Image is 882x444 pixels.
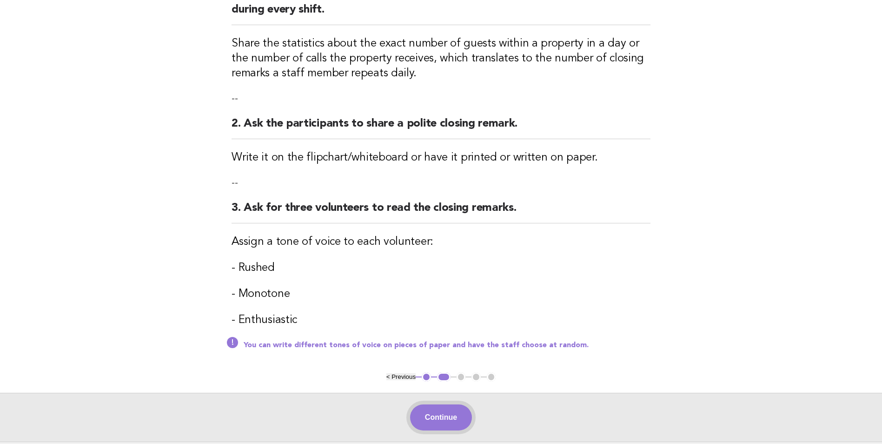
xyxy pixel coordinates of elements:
[232,313,650,328] h3: - Enthusiastic
[244,341,650,350] p: You can write different tones of voice on pieces of paper and have the staff choose at random.
[232,116,650,139] h2: 2. Ask the participants to share a polite closing remark.
[386,373,416,380] button: < Previous
[422,372,431,382] button: 1
[232,150,650,165] h3: Write it on the flipchart/whiteboard or have it printed or written on paper.
[232,92,650,105] p: --
[232,261,650,276] h3: - Rushed
[232,287,650,302] h3: - Monotone
[232,176,650,189] p: --
[410,404,472,431] button: Continue
[437,372,451,382] button: 2
[232,201,650,223] h2: 3. Ask for three volunteers to read the closing remarks.
[232,36,650,81] h3: Share the statistics about the exact number of guests within a property in a day or the number of...
[232,235,650,249] h3: Assign a tone of voice to each volunteer:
